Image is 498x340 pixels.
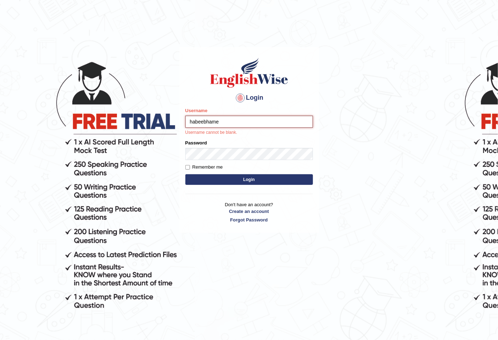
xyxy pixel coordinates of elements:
button: Login [185,174,313,185]
img: Logo of English Wise sign in for intelligent practice with AI [209,57,290,89]
a: Create an account [185,208,313,215]
p: Don't have an account? [185,201,313,223]
label: Username [185,107,208,114]
a: Forgot Password [185,216,313,223]
h4: Login [185,92,313,104]
p: Username cannot be blank. [185,130,313,136]
label: Remember me [185,164,223,171]
input: Remember me [185,165,190,170]
label: Password [185,139,207,146]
